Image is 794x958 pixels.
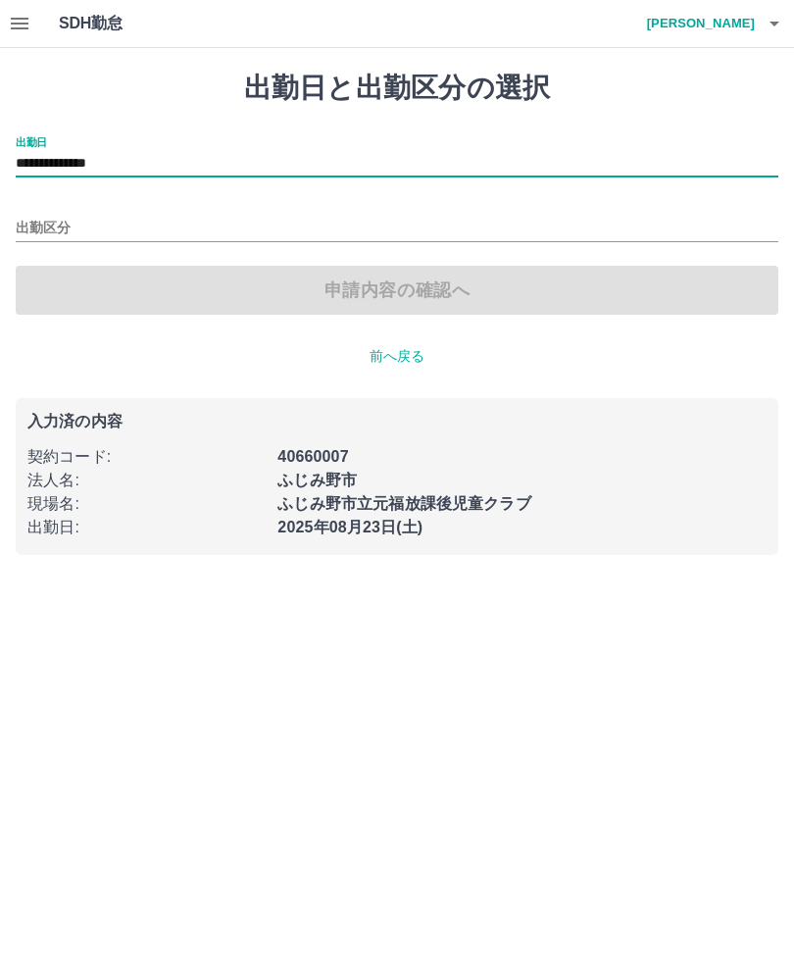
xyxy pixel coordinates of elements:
[27,414,767,429] p: 入力済の内容
[277,448,348,465] b: 40660007
[277,519,422,535] b: 2025年08月23日(土)
[27,469,266,492] p: 法人名 :
[277,495,530,512] b: ふじみ野市立元福放課後児童クラブ
[27,516,266,539] p: 出勤日 :
[16,134,47,149] label: 出勤日
[27,492,266,516] p: 現場名 :
[27,445,266,469] p: 契約コード :
[277,472,357,488] b: ふじみ野市
[16,346,778,367] p: 前へ戻る
[16,72,778,105] h1: 出勤日と出勤区分の選択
